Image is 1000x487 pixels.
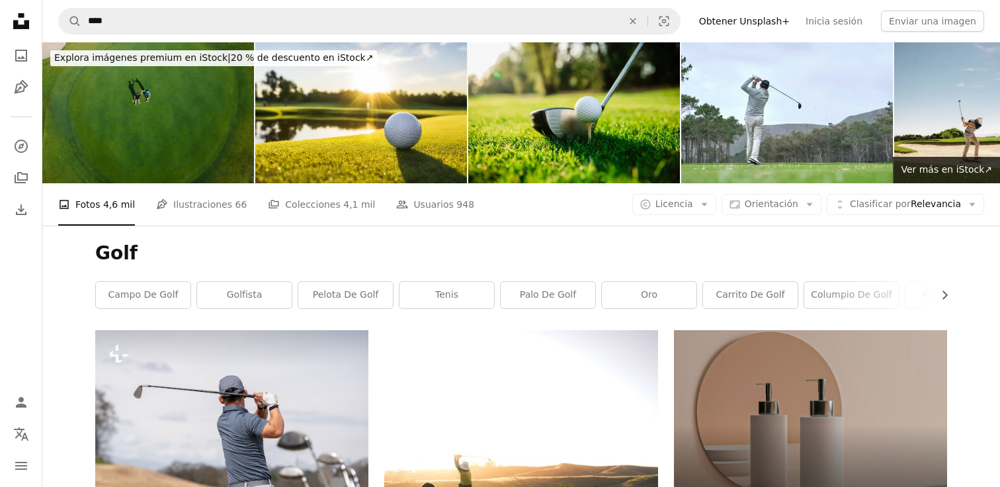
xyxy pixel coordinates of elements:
[42,42,254,183] img: Two golfers are playing on a vibrant green golf course with a sand bunker and surrounding trees u...
[8,165,34,191] a: Colecciones
[54,52,373,63] span: 20 % de descuento en iStock ↗
[268,183,375,226] a: Colecciones 4,1 mil
[648,9,680,34] button: Búsqueda visual
[298,282,393,308] a: pelota de golf
[602,282,696,308] a: oro
[156,183,247,226] a: Ilustraciones 66
[850,199,911,209] span: Clasificar por
[96,282,190,308] a: campo de golf
[632,194,716,215] button: Licencia
[54,52,231,63] span: Explora imágenes premium en iStock |
[396,183,474,226] a: Usuarios 948
[456,197,474,212] span: 948
[881,11,984,32] button: Enviar una imagen
[722,194,821,215] button: Orientación
[893,157,1000,183] a: Ver más en iStock↗
[8,389,34,416] a: Iniciar sesión / Registrarse
[901,164,992,175] span: Ver más en iStock ↗
[804,282,899,308] a: Columpio de golf
[95,242,947,265] h1: Golf
[8,421,34,447] button: Idioma
[399,282,494,308] a: tenis
[905,282,1000,308] a: Palos de golf
[745,199,798,209] span: Orientación
[850,198,961,211] span: Relevancia
[8,74,34,101] a: Ilustraciones
[618,9,647,34] button: Borrar
[235,197,247,212] span: 66
[58,8,681,34] form: Encuentra imágenes en todo el sitio
[827,194,984,215] button: Clasificar porRelevancia
[255,42,467,183] img: Bola de golf blanca en el pintoresco campo de golf verde al atardecer. Espacio de copia.
[468,42,680,183] img: Club de golf y pelota de golf en un césped verde en un hermoso campo de golf - Foto de archivo
[95,415,368,427] a: Un hombre balanceando un palo de golf en un campo de golf
[59,9,81,34] button: Buscar en Unsplash
[8,197,34,223] a: Historial de descargas
[501,282,595,308] a: palo de golf
[703,282,798,308] a: carrito de golf
[933,282,947,308] button: desplazar lista a la derecha
[8,42,34,69] a: Fotos
[655,199,693,209] span: Licencia
[42,42,385,74] a: Explora imágenes premium en iStock|20 % de descuento en iStock↗
[681,42,893,183] img: Golfer hitting the perfect drive off the tee box down the fairway.
[8,133,34,159] a: Explorar
[197,282,292,308] a: golfista
[343,197,375,212] span: 4,1 mil
[8,453,34,479] button: Menú
[798,11,870,32] a: Inicia sesión
[691,11,798,32] a: Obtener Unsplash+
